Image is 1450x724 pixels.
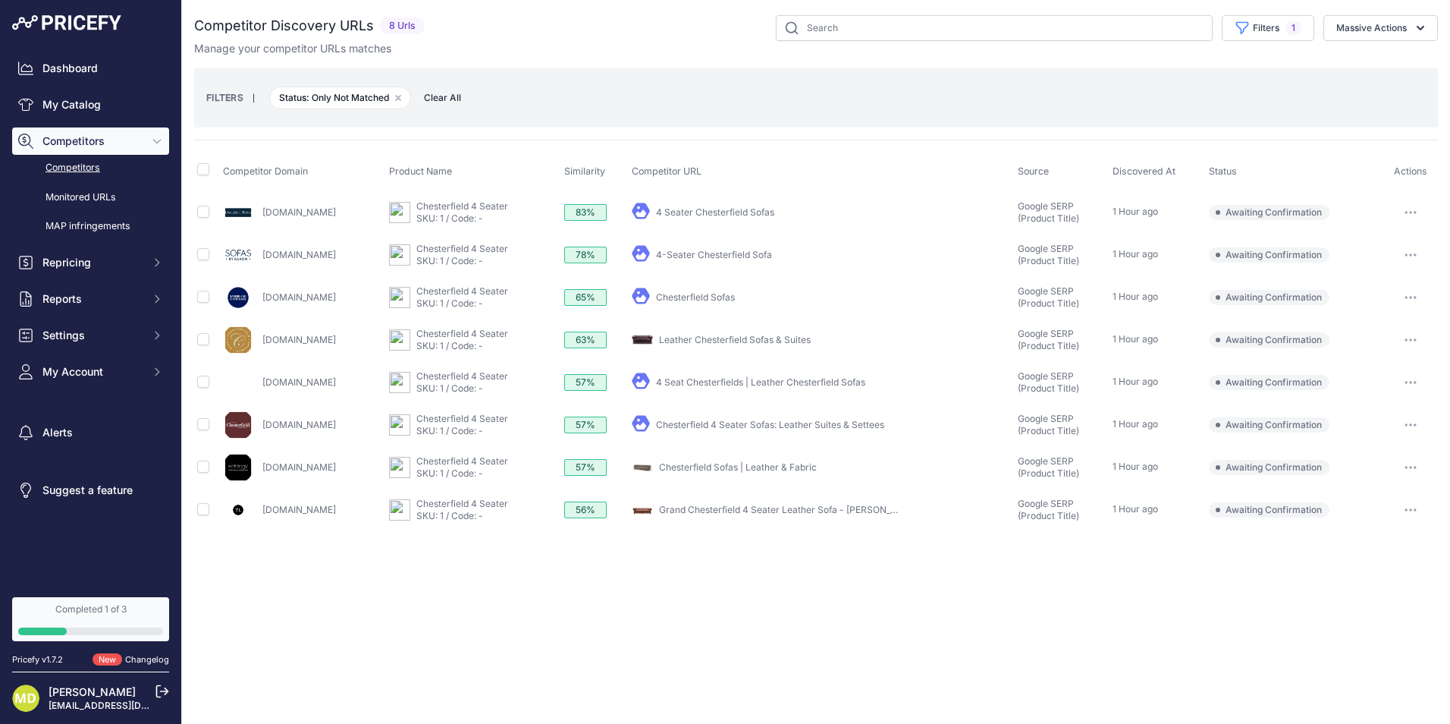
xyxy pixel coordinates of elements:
[416,498,508,509] a: Chesterfield 4 Seater
[1018,370,1079,394] span: Google SERP (Product Title)
[1113,461,1158,472] span: 1 Hour ago
[1018,243,1079,266] span: Google SERP (Product Title)
[1209,375,1329,390] span: Awaiting Confirmation
[659,461,817,473] a: Chesterfield Sofas | Leather & Fabric
[42,364,142,379] span: My Account
[416,90,469,105] button: Clear All
[12,184,169,211] a: Monitored URLs
[1209,332,1329,348] span: Awaiting Confirmation
[12,15,121,30] img: Pricefy Logo
[1018,285,1079,309] span: Google SERP (Product Title)
[656,419,884,430] a: Chesterfield 4 Seater Sofas: Leather Suites & Settees
[262,461,336,473] a: [DOMAIN_NAME]
[206,92,243,103] small: FILTERS
[1018,455,1079,479] span: Google SERP (Product Title)
[125,654,169,665] a: Changelog
[776,15,1213,41] input: Search
[12,419,169,446] a: Alerts
[1018,165,1049,177] span: Source
[416,255,483,266] a: SKU: 1 / Code: -
[262,504,336,515] a: [DOMAIN_NAME]
[416,200,508,212] a: Chesterfield 4 Seater
[12,155,169,181] a: Competitors
[262,334,336,345] a: [DOMAIN_NAME]
[1394,165,1427,177] span: Actions
[1209,460,1329,475] span: Awaiting Confirmation
[12,285,169,313] button: Reports
[416,285,508,297] a: Chesterfield 4 Seater
[564,165,605,177] span: Similarity
[1018,413,1079,436] span: Google SERP (Product Title)
[262,419,336,430] a: [DOMAIN_NAME]
[656,206,774,218] a: 4 Seater Chesterfield Sofas
[12,597,169,641] a: Completed 1 of 3
[416,340,483,351] a: SKU: 1 / Code: -
[262,206,336,218] a: [DOMAIN_NAME]
[1222,15,1314,41] button: Filters1
[416,455,508,467] a: Chesterfield 4 Seater
[12,213,169,240] a: MAP infringements
[659,504,920,515] a: Grand Chesterfield 4 Seater Leather Sofa - [PERSON_NAME]
[1285,20,1301,36] span: 1
[49,685,136,698] a: [PERSON_NAME]
[1323,15,1438,41] button: Massive Actions
[1209,417,1329,433] span: Awaiting Confirmation
[12,653,63,666] div: Pricefy v1.7.2
[416,510,483,521] a: SKU: 1 / Code: -
[416,413,508,424] a: Chesterfield 4 Seater
[1113,376,1158,387] span: 1 Hour ago
[12,322,169,349] button: Settings
[1209,205,1329,220] span: Awaiting Confirmation
[389,165,452,177] span: Product Name
[1113,418,1158,430] span: 1 Hour ago
[262,249,336,260] a: [DOMAIN_NAME]
[632,165,701,177] span: Competitor URL
[1113,206,1158,217] span: 1 Hour ago
[12,127,169,155] button: Competitors
[12,358,169,386] button: My Account
[416,243,508,254] a: Chesterfield 4 Seater
[380,17,425,35] span: 8 Urls
[12,55,169,579] nav: Sidebar
[564,289,607,306] div: 65%
[12,91,169,118] a: My Catalog
[262,376,336,388] a: [DOMAIN_NAME]
[1113,333,1158,345] span: 1 Hour ago
[659,334,811,345] a: Leather Chesterfield Sofas & Suites
[1209,502,1329,518] span: Awaiting Confirmation
[42,134,142,149] span: Competitors
[18,603,163,615] div: Completed 1 of 3
[1018,200,1079,224] span: Google SERP (Product Title)
[564,204,607,221] div: 83%
[1113,503,1158,515] span: 1 Hour ago
[656,376,865,388] a: 4 Seat Chesterfields | Leather Chesterfield Sofas
[12,477,169,504] a: Suggest a feature
[223,165,308,177] span: Competitor Domain
[416,328,508,339] a: Chesterfield 4 Seater
[564,417,607,433] div: 57%
[93,653,122,666] span: New
[656,249,772,260] a: 4-Seater Chesterfield Sofa
[42,255,142,270] span: Repricing
[564,374,607,391] div: 57%
[564,247,607,263] div: 78%
[194,41,391,56] p: Manage your competitor URLs matches
[269,87,411,109] span: Status: Only Not Matched
[564,502,607,518] div: 56%
[194,15,374,36] h2: Competitor Discovery URLs
[1113,248,1158,260] span: 1 Hour ago
[416,297,483,309] a: SKU: 1 / Code: -
[42,328,142,343] span: Settings
[656,291,735,303] a: Chesterfield Sofas
[42,291,142,307] span: Reports
[564,332,607,348] div: 63%
[416,370,508,382] a: Chesterfield 4 Seater
[1113,165,1175,177] span: Discovered At
[1209,290,1329,305] span: Awaiting Confirmation
[262,291,336,303] a: [DOMAIN_NAME]
[416,467,483,479] a: SKU: 1 / Code: -
[564,459,607,476] div: 57%
[12,55,169,82] a: Dashboard
[1018,498,1079,521] span: Google SERP (Product Title)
